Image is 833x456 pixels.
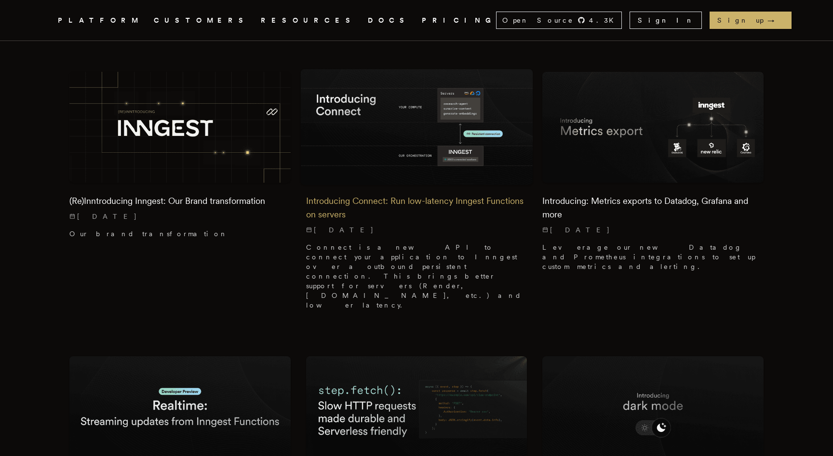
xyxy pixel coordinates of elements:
p: [DATE] [542,225,764,235]
span: Open Source [502,15,574,25]
a: Sign up [710,12,792,29]
a: Featured image for Introducing: Metrics exports to Datadog, Grafana and more blog postIntroducing... [542,72,764,279]
span: 4.3 K [589,15,619,25]
img: Featured image for (Re)Inntroducing Inngest: Our Brand transformation blog post [69,72,291,182]
p: Our brand transformation [69,229,291,239]
h2: Introducing Connect: Run low-latency Inngest Functions on servers [306,194,527,221]
a: DOCS [368,14,410,27]
a: PRICING [422,14,496,27]
p: [DATE] [306,225,527,235]
a: Featured image for (Re)Inntroducing Inngest: Our Brand transformation blog post(Re)Inntroducing I... [69,72,291,246]
h2: (Re)Inntroducing Inngest: Our Brand transformation [69,194,291,208]
img: Featured image for Introducing Connect: Run low-latency Inngest Functions on servers blog post [300,69,533,186]
p: [DATE] [69,212,291,221]
a: Featured image for Introducing Connect: Run low-latency Inngest Functions on servers blog postInt... [306,72,527,317]
h2: Introducing: Metrics exports to Datadog, Grafana and more [542,194,764,221]
p: Connect is a new API to connect your application to Inngest over a outbound persistent connection... [306,242,527,310]
a: Sign In [630,12,702,29]
button: RESOURCES [261,14,356,27]
a: CUSTOMERS [154,14,249,27]
span: → [767,15,784,25]
button: PLATFORM [58,14,142,27]
p: Leverage our new Datadog and Prometheus integrations to set up custom metrics and alerting. [542,242,764,271]
img: Featured image for Introducing: Metrics exports to Datadog, Grafana and more blog post [542,72,764,182]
